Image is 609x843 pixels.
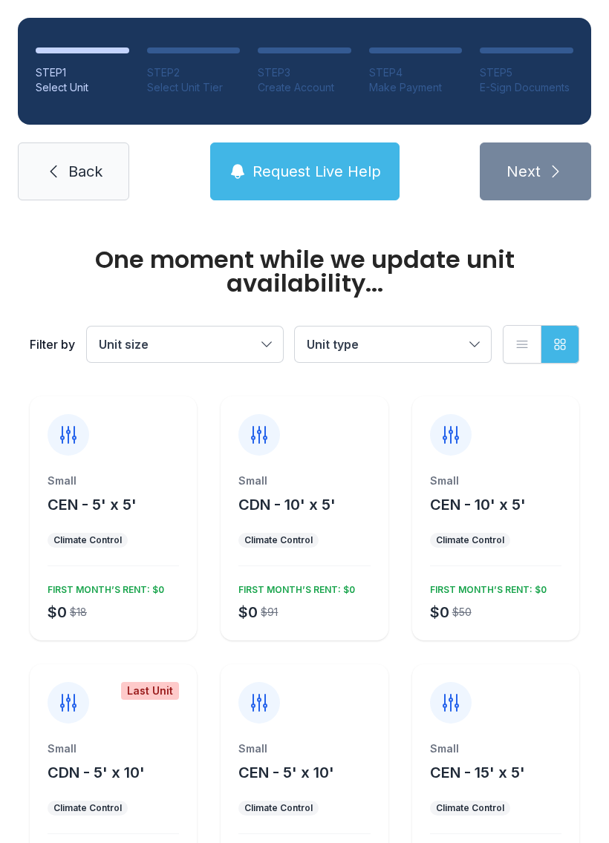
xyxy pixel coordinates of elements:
div: Small [48,741,179,756]
div: $91 [261,605,278,620]
span: CEN - 10' x 5' [430,496,526,514]
span: CEN - 5' x 10' [238,764,334,781]
div: STEP 2 [147,65,241,80]
div: E-Sign Documents [480,80,573,95]
button: CEN - 5' x 5' [48,494,137,515]
div: Small [238,741,370,756]
div: Select Unit Tier [147,80,241,95]
div: Small [430,473,561,488]
div: Create Account [258,80,351,95]
button: Unit type [295,327,491,362]
div: STEP 5 [480,65,573,80]
span: CEN - 5' x 5' [48,496,137,514]
div: Climate Control [244,802,313,814]
div: STEP 3 [258,65,351,80]
div: $0 [48,602,67,623]
div: Filter by [30,335,75,353]
div: STEP 1 [36,65,129,80]
div: $18 [70,605,87,620]
span: Unit size [99,337,149,352]
div: Select Unit [36,80,129,95]
span: CDN - 10' x 5' [238,496,336,514]
button: Unit size [87,327,283,362]
div: Climate Control [53,534,122,546]
span: Next [507,161,541,182]
button: CEN - 15' x 5' [430,762,525,783]
div: FIRST MONTH’S RENT: $0 [232,578,355,596]
div: Small [430,741,561,756]
div: Climate Control [436,534,504,546]
button: CDN - 10' x 5' [238,494,336,515]
button: CEN - 10' x 5' [430,494,526,515]
div: Make Payment [369,80,463,95]
span: Request Live Help [253,161,381,182]
div: $50 [452,605,472,620]
span: CDN - 5' x 10' [48,764,145,781]
div: Climate Control [436,802,504,814]
div: One moment while we update unit availability... [30,248,579,295]
span: Back [68,161,102,182]
div: Small [48,473,179,488]
button: CDN - 5' x 10' [48,762,145,783]
div: Climate Control [53,802,122,814]
div: STEP 4 [369,65,463,80]
div: Climate Control [244,534,313,546]
div: FIRST MONTH’S RENT: $0 [424,578,547,596]
div: Last Unit [121,682,179,700]
div: FIRST MONTH’S RENT: $0 [42,578,164,596]
div: $0 [238,602,258,623]
span: Unit type [307,337,359,352]
button: CEN - 5' x 10' [238,762,334,783]
div: $0 [430,602,449,623]
div: Small [238,473,370,488]
span: CEN - 15' x 5' [430,764,525,781]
